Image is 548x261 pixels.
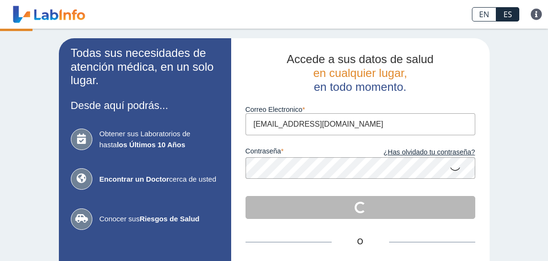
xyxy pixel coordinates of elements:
[496,7,519,22] a: ES
[117,141,185,149] b: los Últimos 10 Años
[246,106,475,113] label: Correo Electronico
[314,80,406,93] span: en todo momento.
[100,174,219,185] span: cerca de usted
[360,147,475,158] a: ¿Has olvidado tu contraseña?
[140,215,200,223] b: Riesgos de Salud
[71,46,219,87] h2: Todas sus necesidades de atención médica, en un solo lugar.
[472,7,496,22] a: EN
[71,99,219,111] h3: Desde aquí podrás...
[332,236,389,248] span: O
[100,175,169,183] b: Encontrar un Doctor
[100,129,219,150] span: Obtener sus Laboratorios de hasta
[313,66,407,79] span: en cualquier lugar,
[100,214,219,225] span: Conocer sus
[287,53,434,65] span: Accede a sus datos de salud
[246,147,360,158] label: contraseña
